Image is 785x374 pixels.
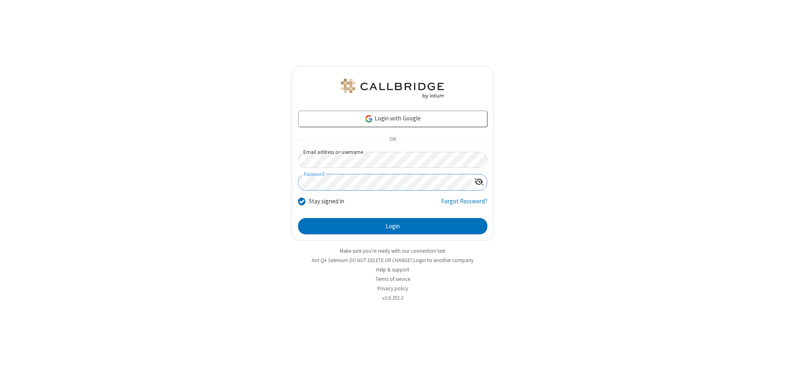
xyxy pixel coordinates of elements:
li: v2.6.352.3 [292,294,494,302]
li: Not QA Selenium DO NOT DELETE OR CHANGE? [292,256,494,264]
button: Login [298,218,487,234]
input: Password [298,174,471,190]
a: Make sure you're ready with our connection test [340,247,445,254]
a: Login with Google [298,111,487,127]
a: Privacy policy [377,285,408,292]
div: Show password [471,174,487,189]
input: Email address or username [298,152,487,168]
span: OR [386,134,399,145]
a: Forgot Password? [441,197,487,212]
label: Stay signed in [309,197,344,206]
img: QA Selenium DO NOT DELETE OR CHANGE [339,79,446,98]
a: Help & support [376,266,409,273]
img: google-icon.png [364,114,373,123]
a: Terms of service [375,276,410,283]
button: Login to another company [413,256,473,264]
